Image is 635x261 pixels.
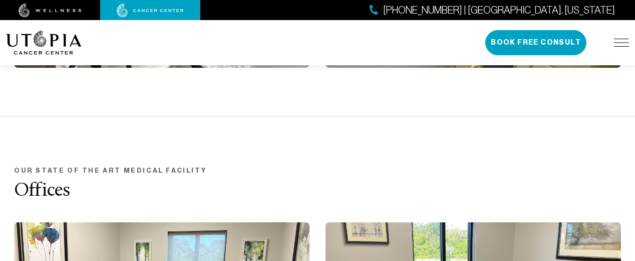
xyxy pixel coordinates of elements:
[14,181,621,202] h2: Offices
[6,31,82,55] img: logo
[614,39,629,47] img: icon-hamburger
[19,4,82,18] img: wellness
[117,4,184,18] img: cancer center
[14,165,621,177] span: OUR STATE OF THE ART MEDICAL FACILITY
[370,3,615,18] a: [PHONE_NUMBER] | [GEOGRAPHIC_DATA], [US_STATE]
[383,3,615,18] span: [PHONE_NUMBER] | [GEOGRAPHIC_DATA], [US_STATE]
[485,30,586,55] button: Book Free Consult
